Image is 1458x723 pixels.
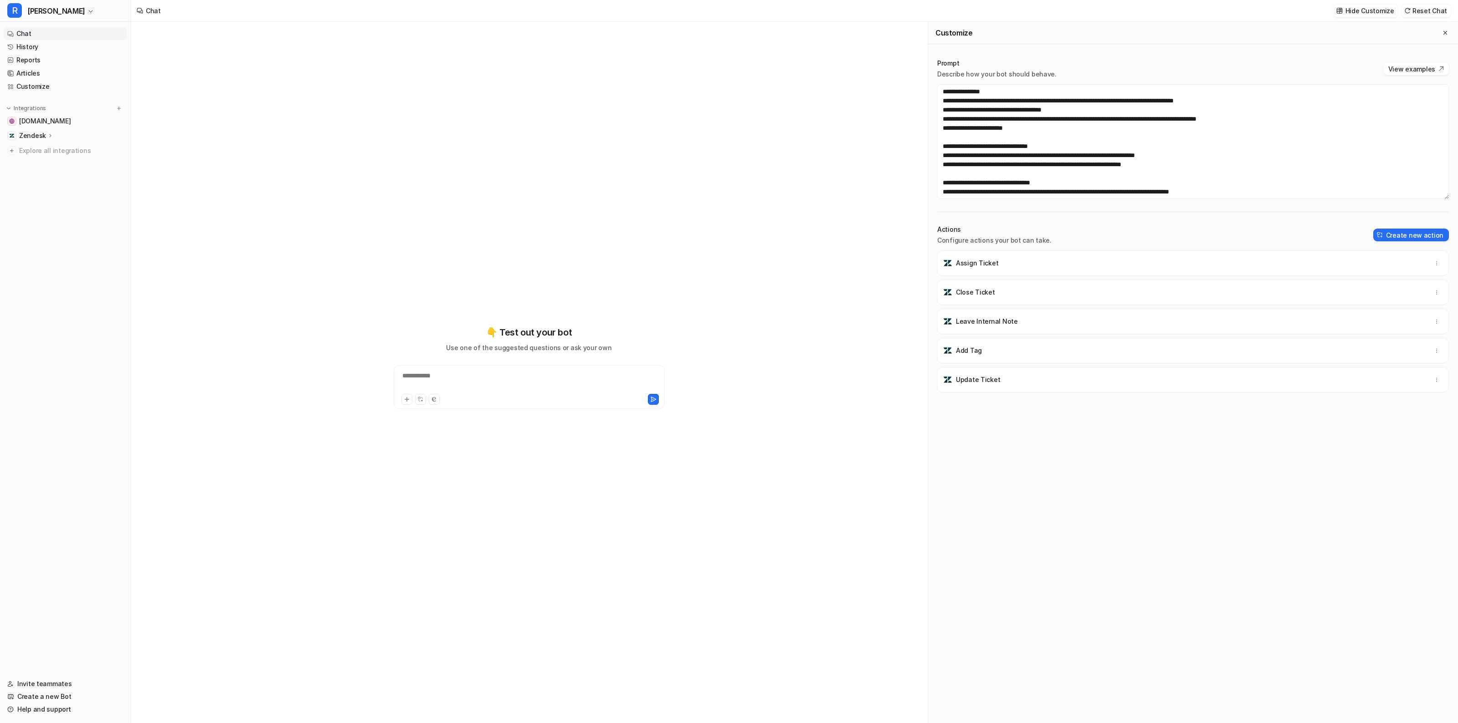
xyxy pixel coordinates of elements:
button: Hide Customize [1334,4,1398,17]
a: Invite teammates [4,677,127,690]
a: Reports [4,54,127,66]
span: Explore all integrations [19,143,123,158]
button: Close flyout [1440,27,1451,38]
p: Assign Ticket [956,259,998,268]
img: customize [1336,7,1343,14]
img: Leave Internal Note icon [943,317,952,326]
a: Explore all integrations [4,144,127,157]
h2: Customize [935,28,972,37]
div: Chat [146,6,161,15]
button: Integrations [4,104,49,113]
p: 👇 Test out your bot [486,326,572,339]
img: Zendesk [9,133,15,138]
p: Zendesk [19,131,46,140]
button: View examples [1384,62,1449,75]
img: Add Tag icon [943,346,952,355]
a: Articles [4,67,127,80]
p: Leave Internal Note [956,317,1018,326]
img: reset [1404,7,1411,14]
p: Use one of the suggested questions or ask your own [446,343,611,352]
p: Configure actions your bot can take. [937,236,1052,245]
span: [DOMAIN_NAME] [19,117,71,126]
button: Reset Chat [1402,4,1451,17]
span: [PERSON_NAME] [27,5,85,17]
p: Update Ticket [956,375,1000,384]
p: Describe how your bot should behave. [937,70,1057,79]
button: Create new action [1373,229,1449,241]
span: R [7,3,22,18]
p: Actions [937,225,1052,234]
img: menu_add.svg [116,105,122,112]
p: Close Ticket [956,288,995,297]
a: History [4,41,127,53]
a: Customize [4,80,127,93]
a: Help and support [4,703,127,716]
a: Chat [4,27,127,40]
a: swyfthome.com[DOMAIN_NAME] [4,115,127,127]
img: create-action-icon.svg [1377,232,1383,238]
p: Hide Customize [1345,6,1394,15]
img: Close Ticket icon [943,288,952,297]
a: Create a new Bot [4,690,127,703]
p: Integrations [14,105,46,112]
img: Update Ticket icon [943,375,952,384]
img: expand menu [5,105,12,112]
img: swyfthome.com [9,118,15,124]
p: Add Tag [956,346,982,355]
img: explore all integrations [7,146,16,155]
p: Prompt [937,59,1057,68]
img: Assign Ticket icon [943,259,952,268]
